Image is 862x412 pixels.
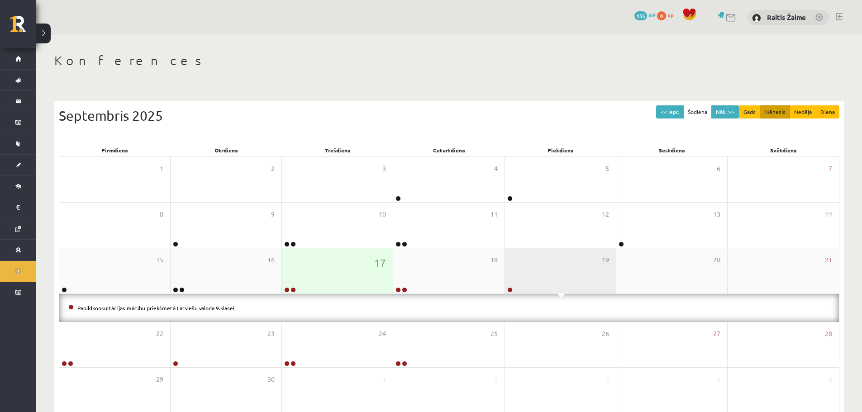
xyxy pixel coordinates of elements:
div: Trešdiena [282,144,393,156]
span: 23 [267,329,275,339]
span: 14 [825,209,832,219]
span: xp [667,11,673,19]
span: 21 [825,255,832,265]
span: 20 [713,255,720,265]
span: 3 [382,164,386,174]
span: 1 [160,164,163,174]
span: 1 [382,374,386,384]
button: << Iepr. [656,105,684,118]
div: Svētdiena [728,144,839,156]
span: 19 [602,255,609,265]
a: 0 xp [657,11,678,19]
span: 5 [605,164,609,174]
span: 2 [271,164,275,174]
span: 12 [602,209,609,219]
div: Pirmdiena [59,144,170,156]
span: mP [648,11,656,19]
div: Sestdiena [616,144,728,156]
button: Nedēļa [790,105,816,118]
div: Ceturtdiena [393,144,505,156]
div: Piekdiena [505,144,616,156]
span: 2 [494,374,498,384]
span: 0 [657,11,666,20]
span: 28 [825,329,832,339]
span: 30 [267,374,275,384]
div: Otrdiena [170,144,281,156]
span: 10 [379,209,386,219]
h1: Konferences [54,53,844,68]
button: Diena [816,105,839,118]
span: 9 [271,209,275,219]
a: Rīgas 1. Tālmācības vidusskola [10,16,36,38]
span: 7 [829,164,832,174]
a: Papildkonsultācijas mācību priekšmetā Latviešu valoda 9.klasei [77,304,234,312]
span: 6 [717,164,720,174]
img: Raitis Žaime [752,14,761,23]
span: 18 [491,255,498,265]
span: 15 [156,255,163,265]
span: 5 [829,374,832,384]
span: 16 [267,255,275,265]
span: 3 [605,374,609,384]
span: 22 [156,329,163,339]
a: Raitis Žaime [767,13,806,22]
span: 17 [374,255,386,270]
span: 13 [713,209,720,219]
span: 26 [602,329,609,339]
div: Septembris 2025 [59,105,839,126]
span: 8 [160,209,163,219]
span: 25 [491,329,498,339]
span: 27 [713,329,720,339]
span: 155 [634,11,647,20]
button: Mēnesis [760,105,790,118]
button: Nāk. >> [711,105,739,118]
button: Gads [739,105,760,118]
span: 24 [379,329,386,339]
span: 4 [717,374,720,384]
button: Šodiena [683,105,712,118]
span: 11 [491,209,498,219]
span: 4 [494,164,498,174]
a: 155 mP [634,11,656,19]
span: 29 [156,374,163,384]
